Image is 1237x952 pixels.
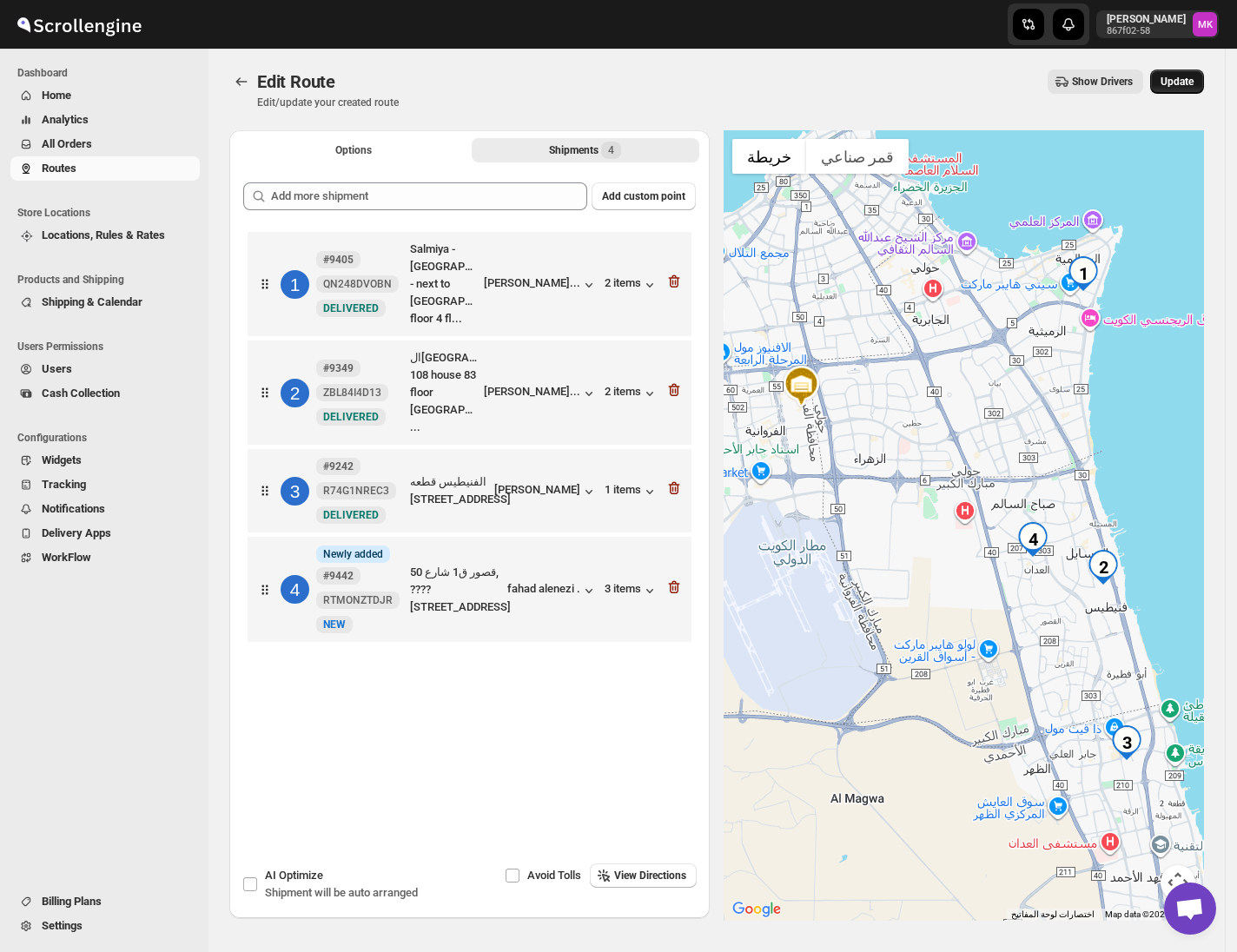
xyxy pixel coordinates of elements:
p: 867f02-58 [1107,26,1186,36]
button: View Directions [590,863,697,888]
button: [PERSON_NAME]... [484,276,598,294]
span: Avoid Tolls [527,869,581,882]
div: [PERSON_NAME]... [484,276,580,289]
div: 2 [281,379,309,407]
div: 3 [1109,725,1144,760]
span: DELIVERED [323,509,379,521]
span: DELIVERED [323,411,379,423]
div: 2 [1086,550,1121,585]
span: Products and Shipping [17,273,200,287]
div: 3 [281,477,309,506]
button: WorkFlow [10,545,200,570]
span: R74G1NREC3 [323,484,389,498]
b: #9242 [323,460,354,473]
input: Add more shipment [271,182,587,210]
button: 1 items [605,483,658,500]
button: User menu [1096,10,1219,38]
button: fahad alenezi . [507,582,598,599]
span: Tracking [42,478,86,491]
span: Shipping & Calendar [42,295,142,308]
span: NEW [323,618,346,631]
span: View Directions [614,869,686,883]
span: QN248DVOBN [323,277,392,291]
div: Selected Shipments [229,169,710,787]
div: قصور ق1 شارع 50, ???? [STREET_ADDRESS] [410,564,500,616]
button: Shipping & Calendar [10,290,200,314]
span: Dashboard [17,66,200,80]
p: Edit/update your created route [257,96,399,109]
span: Routes [42,162,76,175]
button: [PERSON_NAME] [494,483,598,500]
button: Analytics [10,108,200,132]
button: 2 items [605,276,658,294]
span: Cash Collection [42,387,120,400]
button: Home [10,83,200,108]
button: Add custom point [592,182,696,210]
button: Show Drivers [1048,69,1143,94]
button: Settings [10,914,200,938]
button: Notifications [10,497,200,521]
div: 1#9405 QN248DVOBNNewDELIVEREDSalmiya - [GEOGRAPHIC_DATA] - next to [GEOGRAPHIC_DATA], floor 4 fl.... [248,232,691,336]
button: Tracking [10,473,200,497]
div: [PERSON_NAME]... [484,385,580,398]
span: Edit Route [257,71,335,92]
img: ScrollEngine [14,3,144,46]
button: [PERSON_NAME]... [484,385,598,402]
button: Routes [229,69,254,94]
div: 3#9242 R74G1NREC3NewDELIVEREDالفنيطيس قطعه [STREET_ADDRESS][PERSON_NAME]1 items [248,449,691,532]
button: All Orders [10,132,200,156]
span: Settings [42,919,83,932]
div: 1 [1066,256,1101,291]
span: Newly added [323,547,383,561]
span: Delivery Apps [42,526,111,539]
b: #9405 [323,254,354,266]
button: Delivery Apps [10,521,200,545]
span: Add custom point [602,189,685,203]
p: [PERSON_NAME] [1107,12,1186,26]
span: All Orders [42,137,92,150]
button: 2 items [605,385,658,402]
button: Cash Collection [10,381,200,406]
button: Locations, Rules & Rates [10,223,200,248]
button: عناصر التحكّم بطريقة عرض الخريطة [1161,865,1195,900]
button: عرض خريطة الشارع [732,139,806,174]
span: Shipment will be auto arranged [265,886,418,899]
a: ‏فتح هذه المنطقة في "خرائط Google" (يؤدي ذلك إلى فتح نافذة جديدة) [728,898,785,921]
div: الفنيطيس قطعه [STREET_ADDRESS] [410,473,487,508]
div: Shipments [549,142,621,159]
span: Map data ©2025 [1105,909,1170,919]
div: 4 [281,575,309,604]
span: ZBL84I4D13 [323,386,381,400]
span: AI Optimize [265,869,323,882]
button: اختصارات لوحة المفاتيح [1011,909,1095,921]
span: Options [335,143,372,157]
span: Billing Plans [42,895,102,908]
span: WorkFlow [42,551,91,564]
button: 3 items [605,582,658,599]
span: DELIVERED [323,302,379,314]
button: Widgets [10,448,200,473]
button: Users [10,357,200,381]
text: MK [1198,19,1214,30]
span: Users Permissions [17,340,200,354]
span: Locations, Rules & Rates [42,228,165,241]
div: 2#9349 ZBL84I4D13NewDELIVEREDال[GEOGRAPHIC_DATA] 108 house 83 floor [GEOGRAPHIC_DATA] ...[PERSON_... [248,340,691,445]
button: Billing Plans [10,889,200,914]
div: 1 [281,270,309,299]
span: Widgets [42,453,82,466]
div: 4 [1015,522,1050,557]
img: Google [728,898,785,921]
span: Users [42,362,72,375]
div: 4InfoNewly added#9442 RTMONZTDJRNewNEWقصور ق1 شارع 50, ???? [STREET_ADDRESS]fahad alenezi .3 items [248,537,691,642]
span: Update [1161,75,1194,89]
b: #9349 [323,362,354,374]
div: Salmiya - [GEOGRAPHIC_DATA] - next to [GEOGRAPHIC_DATA], floor 4 fl... [410,241,477,327]
button: All Route Options [240,138,468,162]
span: Store Locations [17,206,200,220]
a: دردشة مفتوحة [1164,883,1216,935]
